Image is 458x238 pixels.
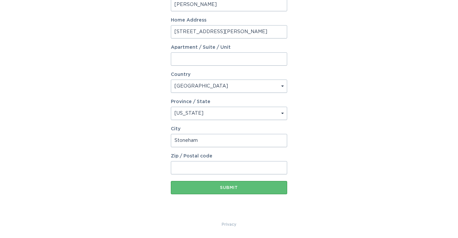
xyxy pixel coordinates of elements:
[174,186,284,190] div: Submit
[171,154,287,158] label: Zip / Postal code
[222,221,236,228] a: Privacy Policy & Terms of Use
[171,127,287,131] label: City
[171,72,190,77] label: Country
[171,181,287,194] button: Submit
[171,18,287,23] label: Home Address
[171,45,287,50] label: Apartment / Suite / Unit
[171,99,210,104] label: Province / State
